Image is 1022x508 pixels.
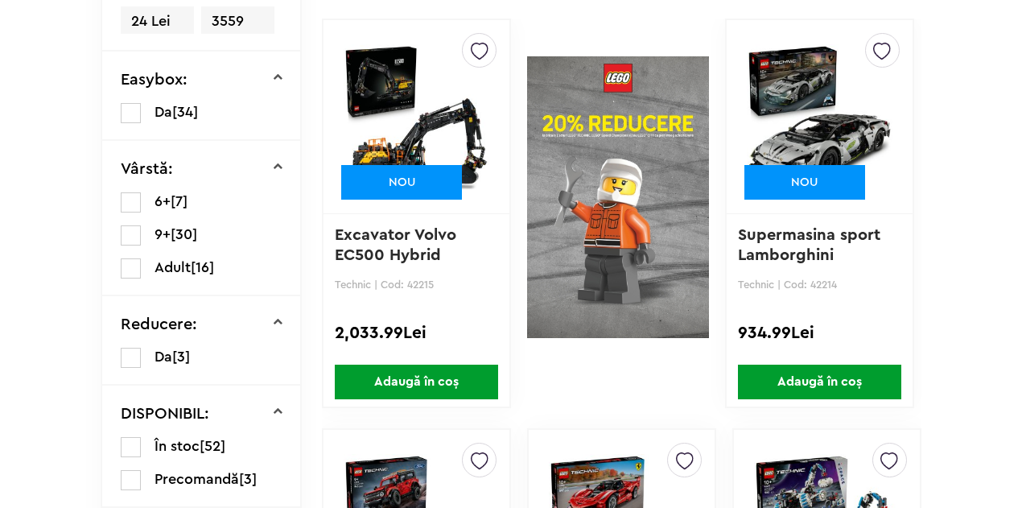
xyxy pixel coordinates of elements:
[121,316,197,332] p: Reducere:
[155,194,171,209] span: 6+
[121,6,194,36] span: 24 Lei
[171,227,197,242] span: [30]
[335,323,498,344] div: 2,033.99Lei
[155,260,191,275] span: Adult
[744,165,865,200] div: NOU
[155,227,171,242] span: 9+
[155,105,172,119] span: Da
[323,365,509,399] a: Adaugă în coș
[344,4,489,229] img: Excavator Volvo EC500 Hybrid
[738,227,885,283] a: Supermasina sport Lamborghini Revuelto
[200,439,225,453] span: [52]
[172,105,198,119] span: [34]
[335,227,461,263] a: Excavator Volvo EC500 Hybrid
[191,260,214,275] span: [16]
[747,4,892,229] img: Supermasina sport Lamborghini Revuelto
[155,439,200,453] span: În stoc
[121,161,173,177] p: Vârstă:
[239,472,257,486] span: [3]
[727,365,913,399] a: Adaugă în coș
[738,323,901,344] div: 934.99Lei
[172,349,190,364] span: [3]
[335,279,498,291] p: Technic | Cod: 42215
[121,406,209,422] p: DISPONIBIL:
[155,472,239,486] span: Precomandă
[335,365,498,399] span: Adaugă în coș
[201,6,274,56] span: 3559 Lei
[738,365,901,399] span: Adaugă în coș
[155,349,172,364] span: Da
[738,279,901,291] p: Technic | Cod: 42214
[171,194,188,209] span: [7]
[121,72,188,88] p: Easybox:
[341,165,462,200] div: NOU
